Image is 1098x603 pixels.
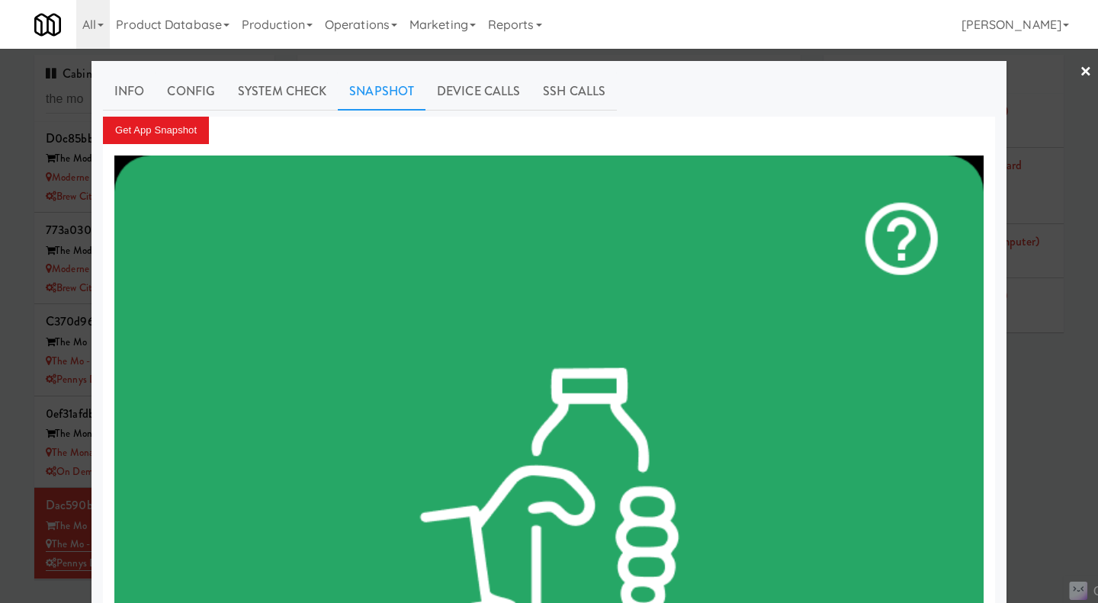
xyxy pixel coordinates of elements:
[425,72,531,111] a: Device Calls
[1080,49,1092,96] a: ×
[226,72,338,111] a: System Check
[156,72,226,111] a: Config
[103,72,156,111] a: Info
[338,72,425,111] a: Snapshot
[531,72,617,111] a: SSH Calls
[34,11,61,38] img: Micromart
[103,117,209,144] button: Get App Snapshot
